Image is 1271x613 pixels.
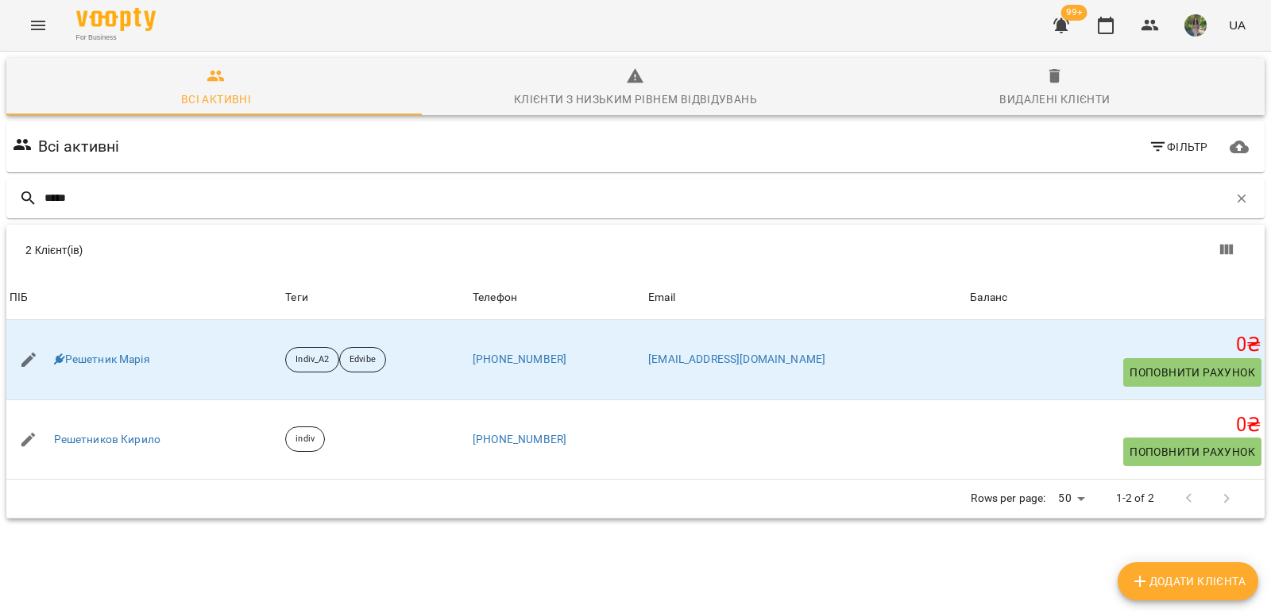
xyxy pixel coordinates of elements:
p: Indiv_A2 [296,353,329,367]
div: Всі активні [181,90,251,109]
a: [EMAIL_ADDRESS][DOMAIN_NAME] [648,353,825,365]
div: Table Toolbar [6,225,1265,276]
button: Поповнити рахунок [1123,358,1261,387]
button: Menu [19,6,57,44]
span: Телефон [473,288,642,307]
div: Email [648,288,675,307]
div: Sort [648,288,675,307]
button: UA [1223,10,1252,40]
img: Voopty Logo [76,8,156,31]
span: Фільтр [1149,137,1208,156]
span: Поповнити рахунок [1130,442,1255,461]
span: For Business [76,33,156,43]
button: Фільтр [1142,133,1215,161]
a: Решетник Марія [54,352,150,368]
span: Баланс [970,288,1261,307]
a: [PHONE_NUMBER] [473,353,566,365]
h6: Всі активні [38,134,120,159]
div: Sort [970,288,1007,307]
h5: 0 ₴ [970,413,1261,438]
div: Edvibe [339,347,386,372]
span: ПІБ [10,288,279,307]
div: Баланс [970,288,1007,307]
span: Додати клієнта [1130,572,1246,591]
a: [PHONE_NUMBER] [473,433,566,445]
div: ПІБ [10,288,28,307]
button: Показати колонки [1207,231,1246,269]
div: 50 [1052,487,1090,510]
button: Додати клієнта [1118,562,1258,600]
img: 82b6375e9aa1348183c3d715e536a179.jpg [1184,14,1207,37]
span: 99+ [1061,5,1087,21]
div: Клієнти з низьким рівнем відвідувань [514,90,757,109]
div: Видалені клієнти [999,90,1110,109]
span: Email [648,288,964,307]
button: Поповнити рахунок [1123,438,1261,466]
h5: 0 ₴ [970,333,1261,357]
div: Sort [473,288,517,307]
div: Теги [285,288,466,307]
p: 1-2 of 2 [1116,491,1154,507]
div: Indiv_A2 [285,347,339,372]
p: indiv [296,433,315,446]
p: Edvibe [350,353,376,367]
div: indiv [285,426,325,452]
a: Решетников Кирило [54,432,161,448]
div: Телефон [473,288,517,307]
div: Sort [10,288,28,307]
p: Rows per page: [971,491,1045,507]
div: 2 Клієнт(ів) [25,242,645,258]
span: Поповнити рахунок [1130,363,1255,382]
span: UA [1229,17,1246,33]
